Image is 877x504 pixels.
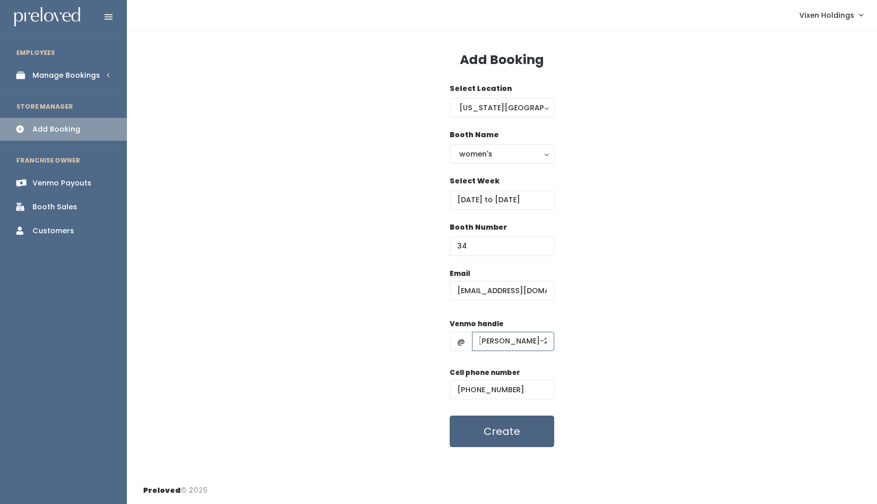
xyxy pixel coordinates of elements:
div: Venmo Payouts [32,178,91,188]
input: Booth Number [450,237,554,256]
label: Select Location [450,83,512,94]
label: Select Week [450,176,499,186]
div: [US_STATE][GEOGRAPHIC_DATA] [459,102,545,113]
label: Email [450,269,470,279]
button: women's [450,144,554,164]
button: Create [450,416,554,447]
input: Select week [450,191,554,210]
div: Manage Bookings [32,70,100,81]
span: @ [450,332,473,351]
h3: Add Booking [460,53,544,67]
label: Venmo handle [450,319,503,329]
label: Cell phone number [450,368,520,378]
div: women's [459,148,545,160]
a: Vixen Holdings [789,4,873,26]
input: (___) ___-____ [450,380,554,399]
img: preloved logo [14,7,80,27]
span: Preloved [143,485,181,495]
label: Booth Name [450,130,499,140]
div: Customers [32,226,74,236]
label: Booth Number [450,222,507,233]
div: © 2025 [143,477,208,496]
span: Vixen Holdings [799,10,854,21]
div: Booth Sales [32,202,77,212]
input: @ . [450,281,554,300]
div: Add Booking [32,124,80,135]
button: [US_STATE][GEOGRAPHIC_DATA] [450,98,554,117]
